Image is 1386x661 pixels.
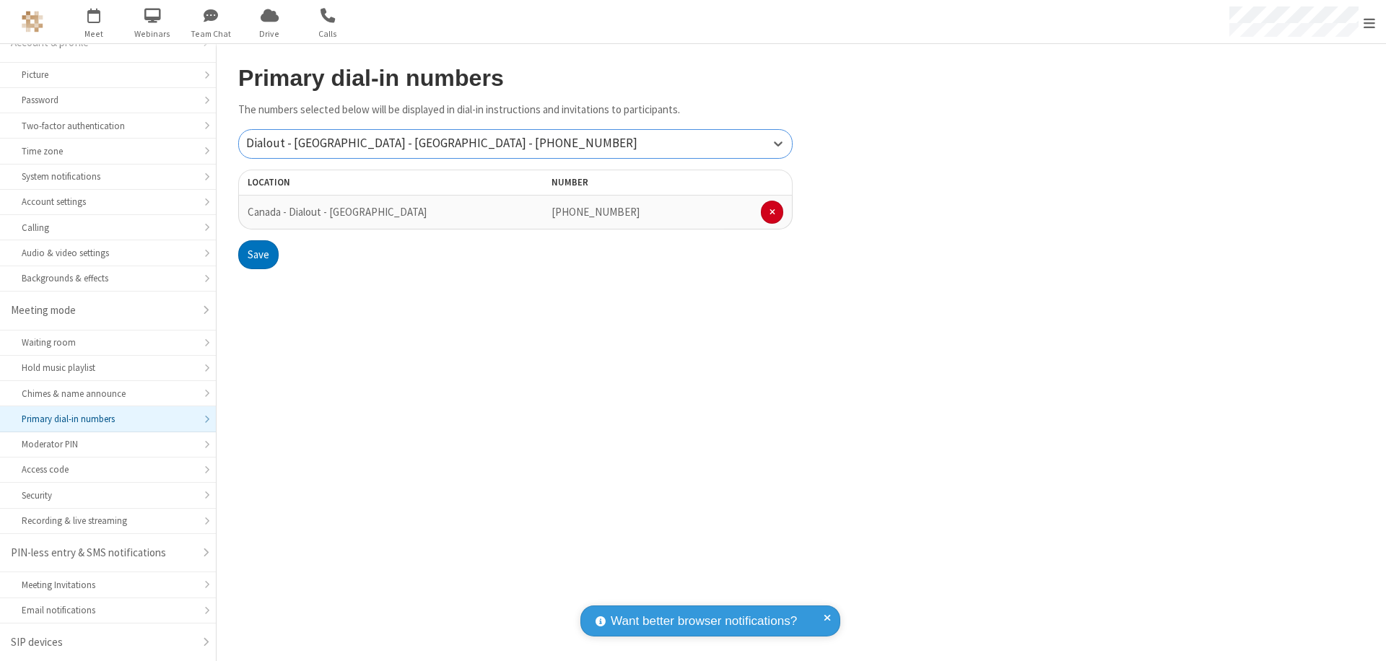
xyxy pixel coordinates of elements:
span: Calls [301,27,355,40]
img: QA Selenium DO NOT DELETE OR CHANGE [22,11,43,32]
iframe: Chat [1350,623,1375,651]
span: Want better browser notifications? [611,612,797,631]
th: Number [543,170,793,196]
div: Email notifications [22,603,194,617]
div: Audio & video settings [22,246,194,260]
p: The numbers selected below will be displayed in dial-in instructions and invitations to participa... [238,102,793,118]
span: Drive [243,27,297,40]
button: Save [238,240,279,269]
td: Canada - Dialout - [GEOGRAPHIC_DATA] [238,196,460,229]
span: Dialout - [GEOGRAPHIC_DATA] - [GEOGRAPHIC_DATA] - [PHONE_NUMBER] [246,135,637,151]
div: PIN-less entry & SMS notifications [11,545,194,561]
div: Backgrounds & effects [22,271,194,285]
div: Waiting room [22,336,194,349]
span: [PHONE_NUMBER] [552,205,640,219]
th: Location [238,170,460,196]
span: Team Chat [184,27,238,40]
div: Meeting Invitations [22,578,194,592]
div: System notifications [22,170,194,183]
div: Time zone [22,144,194,158]
div: Access code [22,463,194,476]
div: Meeting mode [11,302,194,319]
div: Account settings [22,195,194,209]
div: Hold music playlist [22,361,194,375]
div: Chimes & name announce [22,387,194,400]
div: Picture [22,68,194,82]
div: SIP devices [11,634,194,651]
span: Meet [67,27,121,40]
div: Primary dial-in numbers [22,412,194,426]
div: Moderator PIN [22,437,194,451]
div: Recording & live streaming [22,514,194,528]
div: Password [22,93,194,107]
div: Two-factor authentication [22,119,194,133]
h2: Primary dial-in numbers [238,66,793,91]
span: Webinars [126,27,180,40]
div: Calling [22,221,194,235]
div: Security [22,489,194,502]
